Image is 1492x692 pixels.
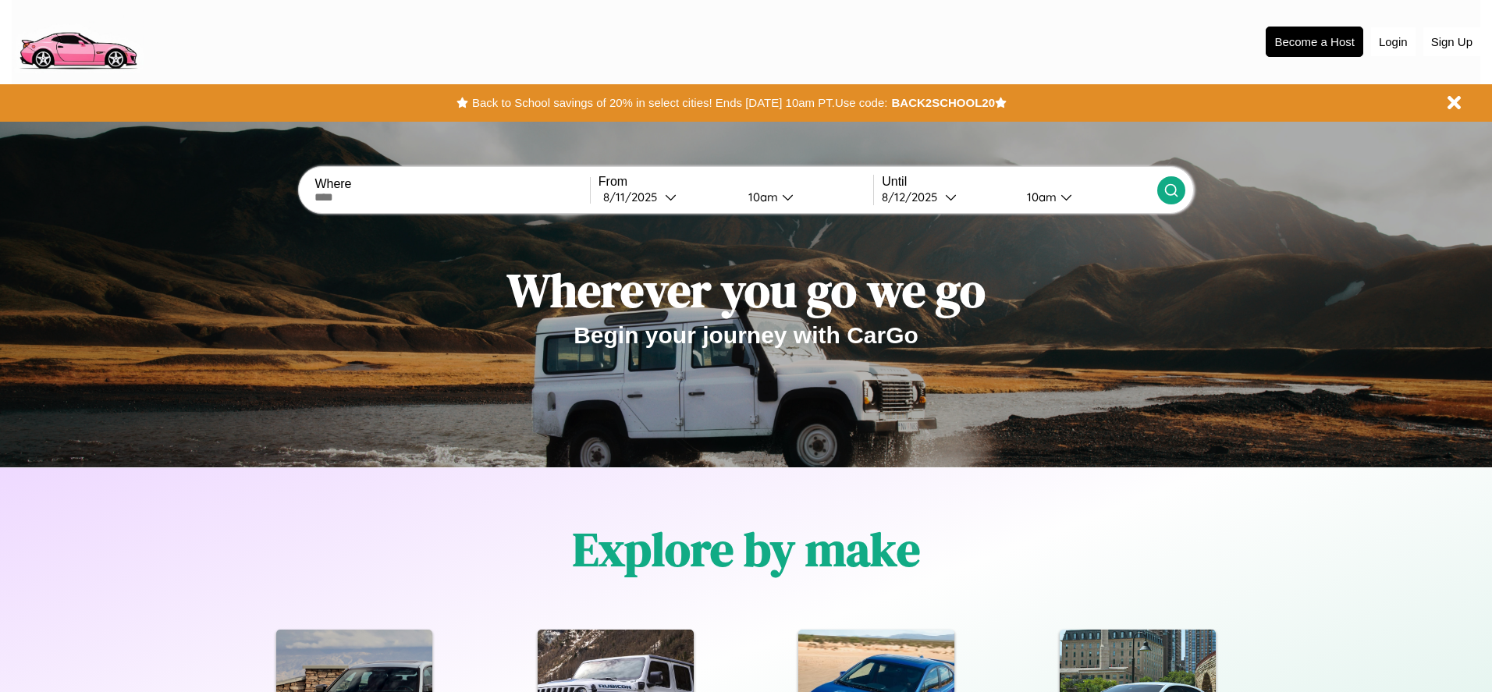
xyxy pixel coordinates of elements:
div: 10am [1019,190,1060,204]
b: BACK2SCHOOL20 [891,96,995,109]
label: Until [882,175,1156,189]
button: Sign Up [1423,27,1480,56]
button: Become a Host [1266,27,1363,57]
div: 8 / 12 / 2025 [882,190,945,204]
button: 10am [736,189,873,205]
label: Where [314,177,589,191]
h1: Explore by make [573,517,920,581]
label: From [599,175,873,189]
div: 8 / 11 / 2025 [603,190,665,204]
button: Back to School savings of 20% in select cities! Ends [DATE] 10am PT.Use code: [468,92,891,114]
button: 10am [1014,189,1156,205]
button: Login [1371,27,1416,56]
div: 10am [741,190,782,204]
img: logo [12,8,144,73]
button: 8/11/2025 [599,189,736,205]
